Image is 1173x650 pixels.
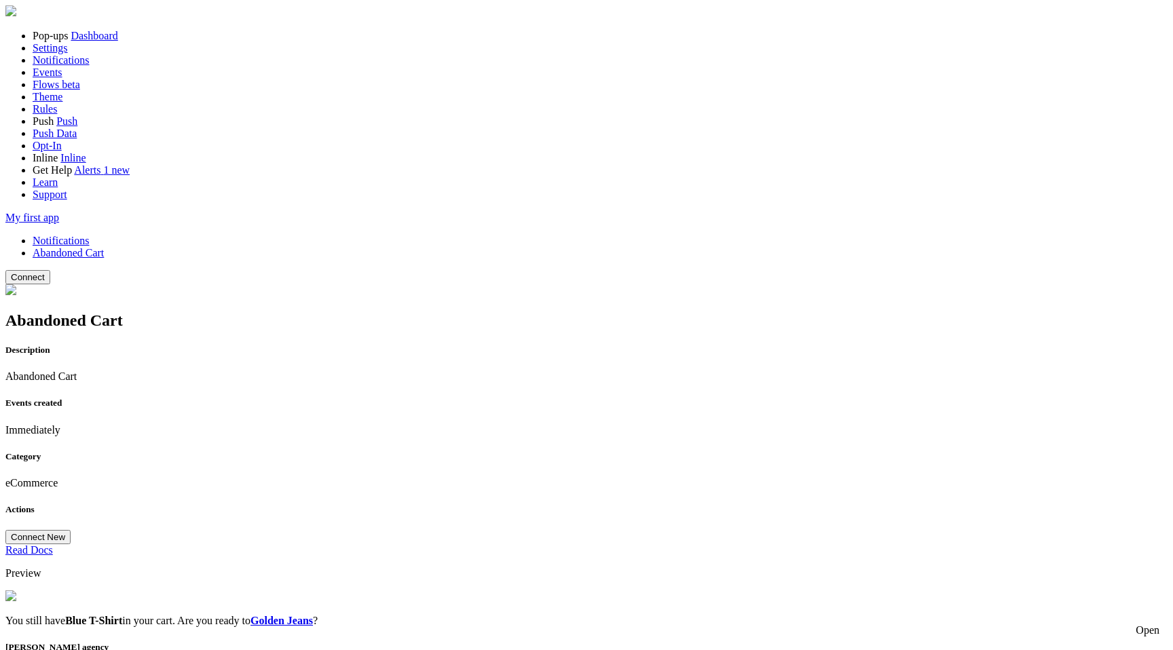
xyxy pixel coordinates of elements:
[1136,624,1159,636] div: Open
[33,66,62,78] a: Events
[33,247,104,259] a: Abandoned Cart
[33,152,58,164] span: Inline
[250,615,313,626] a: Golden Jeans
[5,370,1168,383] p: Abandoned Cart
[5,424,1168,436] p: Immediately
[33,54,90,66] a: Notifications
[33,115,54,127] span: Push
[65,615,122,626] strong: Blue T-Shirt
[103,164,130,176] span: 1 new
[33,79,59,90] span: Flows
[33,189,67,200] a: Support
[5,212,59,223] a: My first app
[60,152,86,164] a: Inline
[5,567,1168,579] p: Preview
[62,79,80,90] span: beta
[33,164,72,176] span: Get Help
[74,164,130,176] a: Alerts 1 new
[33,79,80,90] a: Flows beta
[33,140,62,151] a: Opt-In
[5,477,1168,489] div: eCommerce
[33,91,62,102] a: Theme
[5,398,1168,408] h5: Events created
[33,30,68,41] span: Pop-ups
[5,504,1168,515] h5: Actions
[5,5,16,16] img: fomo-relay-logo-orange.svg
[71,30,117,41] a: Dashboard
[5,270,50,284] button: Connect
[74,164,100,176] span: Alerts
[5,590,16,601] img: purchase.jpg
[33,103,57,115] a: Rules
[5,345,1168,356] h5: Description
[56,115,77,127] a: Push
[33,235,90,246] a: Notifications
[5,451,1168,462] h5: Category
[33,128,77,139] a: Push Data
[5,530,71,544] button: Connect New
[33,176,58,188] a: Learn
[33,42,68,54] a: Settings
[5,311,1168,330] h2: Abandoned Cart
[5,284,16,295] img: fomo_icons_abandoned_cart.svg
[5,615,1168,627] p: You still have in your cart. Are you ready to ?
[5,544,53,556] a: Read Docs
